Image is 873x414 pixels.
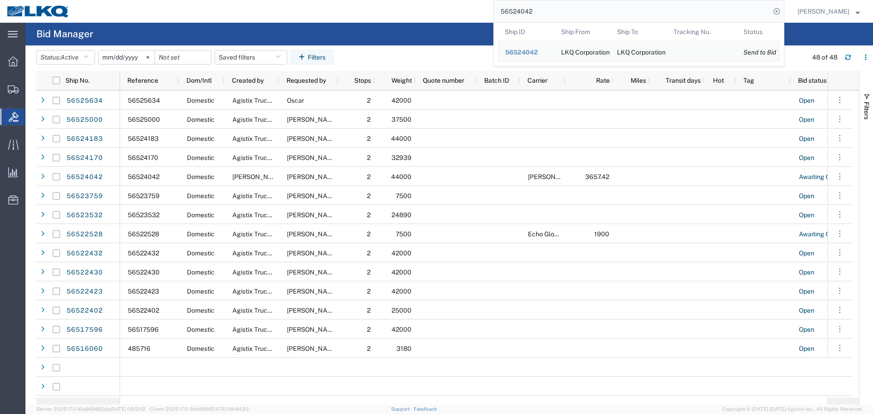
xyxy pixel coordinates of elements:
[391,326,411,333] span: 42000
[798,113,815,127] a: Open
[66,246,103,261] a: 56522432
[66,304,103,318] a: 56522402
[187,269,215,276] span: Domestic
[391,307,411,314] span: 25000
[128,192,160,200] span: 56523759
[187,173,215,180] span: Domestic
[798,208,815,223] a: Open
[128,135,159,142] span: 56524183
[798,284,815,299] a: Open
[187,345,215,352] span: Domestic
[66,208,103,223] a: 56523532
[657,77,701,84] span: Transit days
[128,211,160,219] span: 56523532
[528,230,591,238] span: Echo Global Logistics
[128,269,160,276] span: 56522430
[65,77,90,84] span: Ship No.
[798,151,815,165] a: Open
[6,5,70,18] img: logo
[585,173,609,180] span: 3657.42
[60,54,79,61] span: Active
[232,77,264,84] span: Created by
[391,269,411,276] span: 42000
[110,406,145,412] span: [DATE] 09:51:12
[232,173,284,180] span: Rajasheker Reddy
[187,249,215,257] span: Domestic
[232,230,310,238] span: Agistix Truckload Services
[287,230,339,238] span: JOSEPH HUEWITT
[743,48,773,57] div: Send to Bid
[187,307,215,314] span: Domestic
[36,23,93,45] h4: Bid Manager
[66,132,103,146] a: 56524183
[396,192,411,200] span: 7500
[505,48,548,57] div: 56524042
[187,135,215,142] span: Domestic
[287,173,339,180] span: Tim Mclaren
[391,249,411,257] span: 42000
[798,189,815,204] a: Open
[287,154,339,161] span: Brandi McCourt
[128,116,160,123] span: 56525000
[798,6,849,16] span: Rajasheker Reddy
[66,265,103,280] a: 56522430
[186,77,212,84] span: Dom/Intl
[611,23,667,41] th: Ship To
[187,97,215,104] span: Domestic
[713,77,724,84] span: Hot
[494,0,770,22] input: Search for shipment number, reference number
[367,345,371,352] span: 2
[232,269,310,276] span: Agistix Truckload Services
[232,97,310,104] span: Agistix Truckload Services
[128,230,159,238] span: 56522528
[187,288,215,295] span: Domestic
[66,227,103,242] a: 56522528
[232,326,310,333] span: Agistix Truckload Services
[232,192,310,200] span: Agistix Truckload Services
[391,97,411,104] span: 42000
[232,211,310,219] span: Agistix Truckload Services
[667,23,738,41] th: Tracking Nu.
[66,323,103,337] a: 56517596
[187,230,215,238] span: Domestic
[287,345,339,352] span: Donniqua Simpson
[287,326,339,333] span: Dallas Crowe
[36,50,95,65] button: Status:Active
[391,173,411,180] span: 44000
[798,246,815,261] a: Open
[798,323,815,337] a: Open
[555,23,611,41] th: Ship From
[573,77,610,84] span: Rate
[287,211,339,219] span: Ashleigh Sinkfield
[287,307,339,314] span: DEE SNEAD
[287,269,339,276] span: Alfredo Canales
[367,192,371,200] span: 2
[287,97,304,104] span: Oscar
[127,77,158,84] span: Reference
[187,154,215,161] span: Domestic
[232,345,310,352] span: Agistix Truckload Services
[66,189,103,204] a: 56523759
[391,135,411,142] span: 44000
[798,227,864,242] a: Awaiting Confirmation
[346,77,371,84] span: Stops
[211,406,249,412] span: [DATE] 08:44:20
[367,211,371,219] span: 2
[187,192,215,200] span: Domestic
[287,116,339,123] span: Brandi McCourt
[505,49,538,56] span: 56524042
[215,50,287,65] button: Saved filters
[743,77,754,84] span: Tag
[128,345,151,352] span: 485716
[798,304,815,318] a: Open
[232,116,310,123] span: Agistix Truckload Services
[99,50,155,64] input: Not set
[155,50,211,64] input: Not set
[367,230,371,238] span: 2
[367,173,371,180] span: 2
[232,288,310,295] span: Agistix Truckload Services
[797,6,860,17] button: [PERSON_NAME]
[367,249,371,257] span: 2
[391,116,411,123] span: 37500
[128,97,160,104] span: 56525634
